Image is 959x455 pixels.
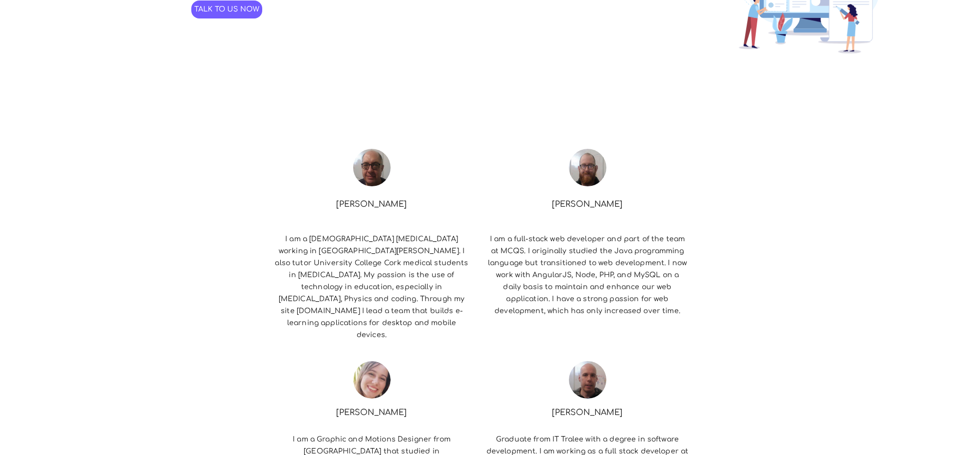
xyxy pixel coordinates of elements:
[268,229,476,345] p: I am a [DEMOGRAPHIC_DATA] [MEDICAL_DATA] working in [GEOGRAPHIC_DATA][PERSON_NAME]. I also tutor ...
[191,0,262,18] a: Talk to us now
[336,407,407,419] p: [PERSON_NAME]
[353,361,391,399] img: File-1.jpg
[552,407,622,419] p: [PERSON_NAME]
[353,149,391,186] img: martin_MCQS.jpg
[194,5,259,13] span: Talk to us now
[548,194,626,214] p: [PERSON_NAME]
[569,361,606,399] img: Jason_MCQS.jpg
[569,149,606,186] img: Steve-2.jpg
[483,229,691,321] p: I am a full-stack web developer and part of the team at MCQS. I originally studied the Java progr...
[332,194,411,214] p: [PERSON_NAME]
